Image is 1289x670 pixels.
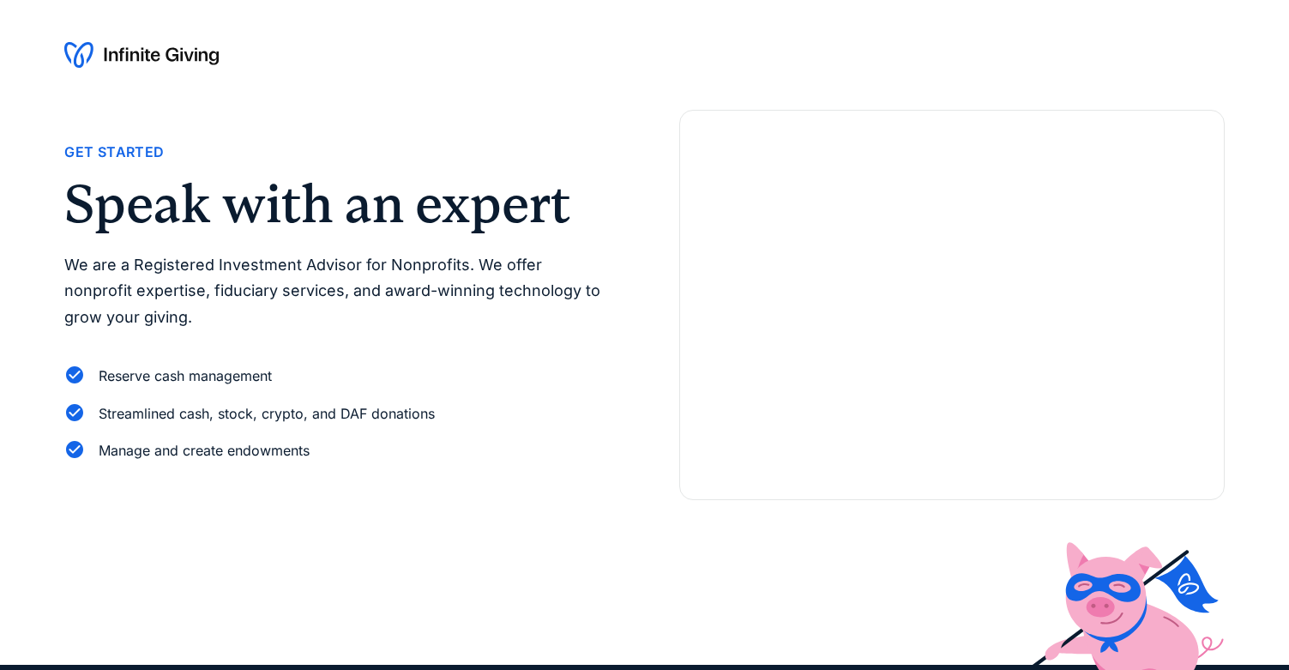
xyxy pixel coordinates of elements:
[99,439,310,462] div: Manage and create endowments
[64,178,610,231] h2: Speak with an expert
[708,166,1196,472] iframe: Form 0
[99,402,435,426] div: Streamlined cash, stock, crypto, and DAF donations
[64,252,610,331] p: We are a Registered Investment Advisor for Nonprofits. We offer nonprofit expertise, fiduciary se...
[64,141,164,164] div: Get Started
[99,365,272,388] div: Reserve cash management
